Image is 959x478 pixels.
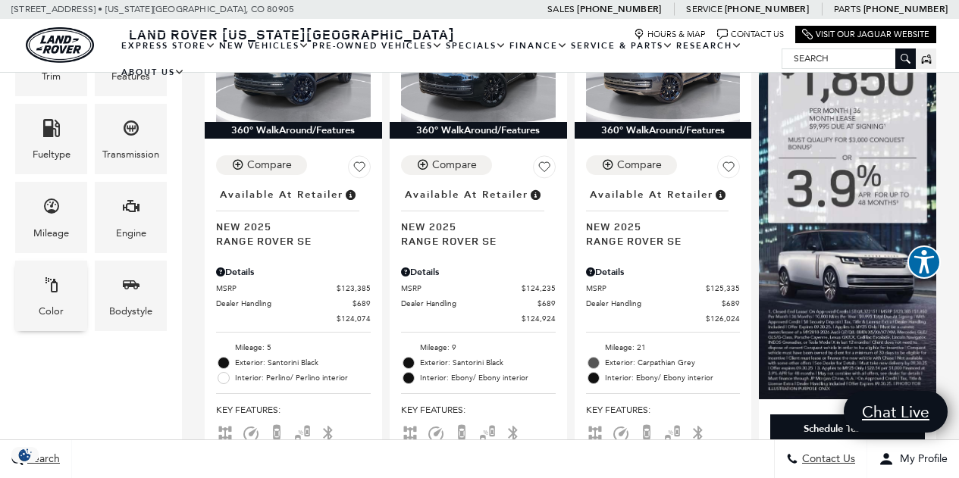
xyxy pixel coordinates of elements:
[120,33,218,59] a: EXPRESS STORE
[401,283,556,294] a: MSRP $124,235
[11,4,294,14] a: [STREET_ADDRESS] • [US_STATE][GEOGRAPHIC_DATA], CO 80905
[663,426,682,437] span: Blind Spot Monitor
[33,225,69,242] div: Mileage
[401,426,419,437] span: AWD
[706,283,740,294] span: $125,335
[867,440,959,478] button: Open user profile menu
[216,298,371,309] a: Dealer Handling $689
[528,186,542,203] span: Vehicle is in stock and ready for immediate delivery. Due to demand, availability is subject to c...
[120,25,464,43] a: Land Rover [US_STATE][GEOGRAPHIC_DATA]
[802,29,929,40] a: Visit Our Jaguar Website
[401,155,492,175] button: Compare Vehicle
[319,426,337,437] span: Bluetooth
[569,33,675,59] a: Service & Parts
[216,313,371,324] a: $124,074
[834,4,861,14] span: Parts
[706,313,740,324] span: $126,024
[605,370,741,386] span: Interior: Ebony/ Ebony interior
[537,298,556,309] span: $689
[401,233,544,248] span: Range Rover SE
[15,104,87,174] div: FueltypeFueltype
[686,4,722,14] span: Service
[109,303,152,320] div: Bodystyle
[337,313,371,324] span: $124,074
[390,122,567,139] div: 360° WalkAround/Features
[586,233,729,248] span: Range Rover SE
[508,33,569,59] a: Finance
[586,298,741,309] a: Dealer Handling $689
[453,426,471,437] span: Backup Camera
[15,261,87,331] div: ColorColor
[216,265,371,279] div: Pricing Details - Range Rover SE
[216,233,359,248] span: Range Rover SE
[293,426,312,437] span: Blind Spot Monitor
[122,115,140,146] span: Transmission
[205,122,382,139] div: 360° WalkAround/Features
[575,122,752,139] div: 360° WalkAround/Features
[95,104,167,174] div: TransmissionTransmission
[590,186,713,203] span: Available at Retailer
[353,298,371,309] span: $689
[586,298,722,309] span: Dealer Handling
[129,25,455,43] span: Land Rover [US_STATE][GEOGRAPHIC_DATA]
[722,298,740,309] span: $689
[401,219,544,233] span: New 2025
[689,426,707,437] span: Bluetooth
[216,298,353,309] span: Dealer Handling
[401,283,522,294] span: MSRP
[844,391,948,433] a: Chat Live
[218,33,311,59] a: New Vehicles
[577,3,661,15] a: [PHONE_NUMBER]
[401,401,556,418] span: Key Features :
[120,33,782,86] nav: Main Navigation
[420,370,556,386] span: Interior: Ebony/ Ebony interior
[605,355,741,370] span: Exterior: Carpathian Grey
[343,186,357,203] span: Vehicle is in stock and ready for immediate delivery. Due to demand, availability is subject to c...
[717,29,784,40] a: Contact Us
[268,426,286,437] span: Backup Camera
[533,155,556,184] button: Save Vehicle
[586,401,741,418] span: Key Features :
[420,355,556,370] span: Exterior: Santorini Black
[42,68,61,85] div: Trim
[216,283,371,294] a: MSRP $123,385
[586,184,741,248] a: Available at RetailerNew 2025Range Rover SE
[401,298,556,309] a: Dealer Handling $689
[863,3,948,15] a: [PHONE_NUMBER]
[26,27,94,63] img: Land Rover
[95,182,167,252] div: EngineEngine
[216,426,234,437] span: AWD
[401,313,556,324] a: $124,924
[111,68,150,85] div: Features
[717,155,740,184] button: Save Vehicle
[770,414,925,443] div: Schedule Test Drive
[612,426,630,437] span: Adaptive Cruise Control
[216,401,371,418] span: Key Features :
[586,219,729,233] span: New 2025
[478,426,497,437] span: Blind Spot Monitor
[235,355,371,370] span: Exterior: Santorini Black
[8,447,42,463] section: Click to Open Cookie Consent Modal
[586,313,741,324] a: $126,024
[120,59,186,86] a: About Us
[586,340,741,355] li: Mileage: 21
[432,158,477,172] div: Compare
[95,261,167,331] div: BodystyleBodystyle
[42,193,61,224] span: Mileage
[42,272,61,303] span: Color
[216,184,371,248] a: Available at RetailerNew 2025Range Rover SE
[907,245,941,282] aside: Accessibility Help Desk
[586,155,677,175] button: Compare Vehicle
[15,182,87,252] div: MileageMileage
[26,27,94,63] a: land-rover
[522,283,556,294] span: $124,235
[116,225,146,242] div: Engine
[122,193,140,224] span: Engine
[405,186,528,203] span: Available at Retailer
[216,340,371,355] li: Mileage: 5
[247,158,292,172] div: Compare
[242,426,260,437] span: Adaptive Cruise Control
[547,4,575,14] span: Sales
[617,158,662,172] div: Compare
[337,283,371,294] span: $123,385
